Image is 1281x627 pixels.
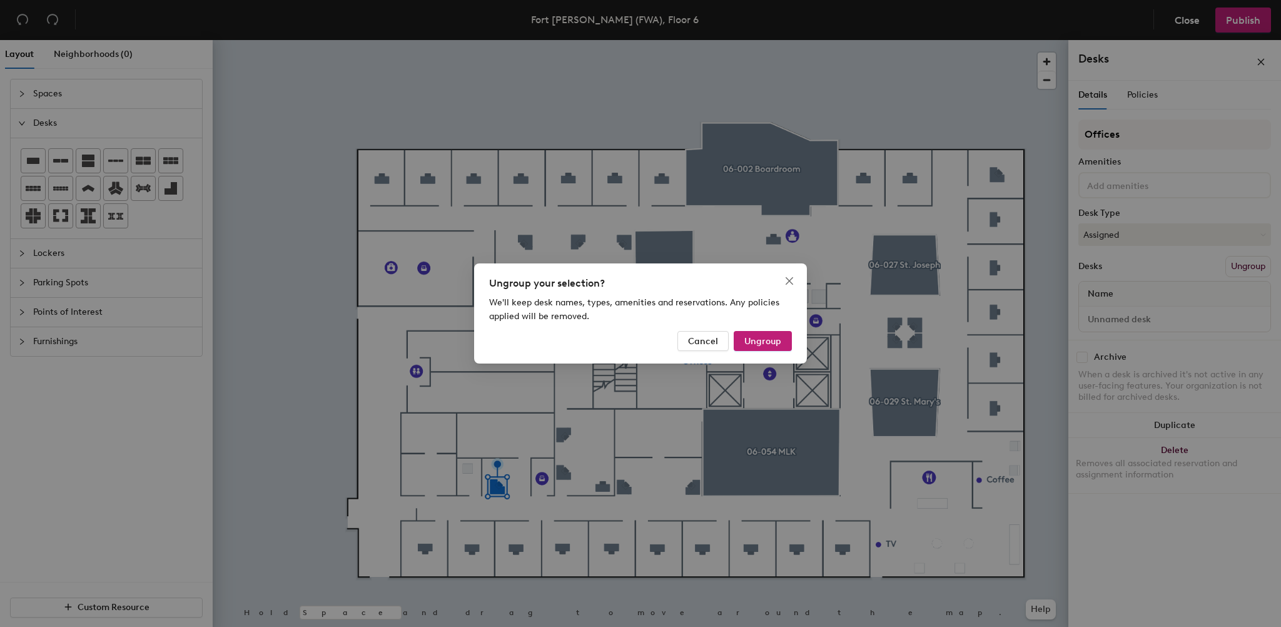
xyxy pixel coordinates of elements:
[744,336,781,347] span: Ungroup
[784,276,794,286] span: close
[677,331,729,351] button: Cancel
[489,297,779,322] span: We'll keep desk names, types, amenities and reservations. Any policies applied will be removed.
[779,276,799,286] span: Close
[779,271,799,291] button: Close
[734,331,792,351] button: Ungroup
[688,336,718,347] span: Cancel
[489,276,792,291] div: Ungroup your selection?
